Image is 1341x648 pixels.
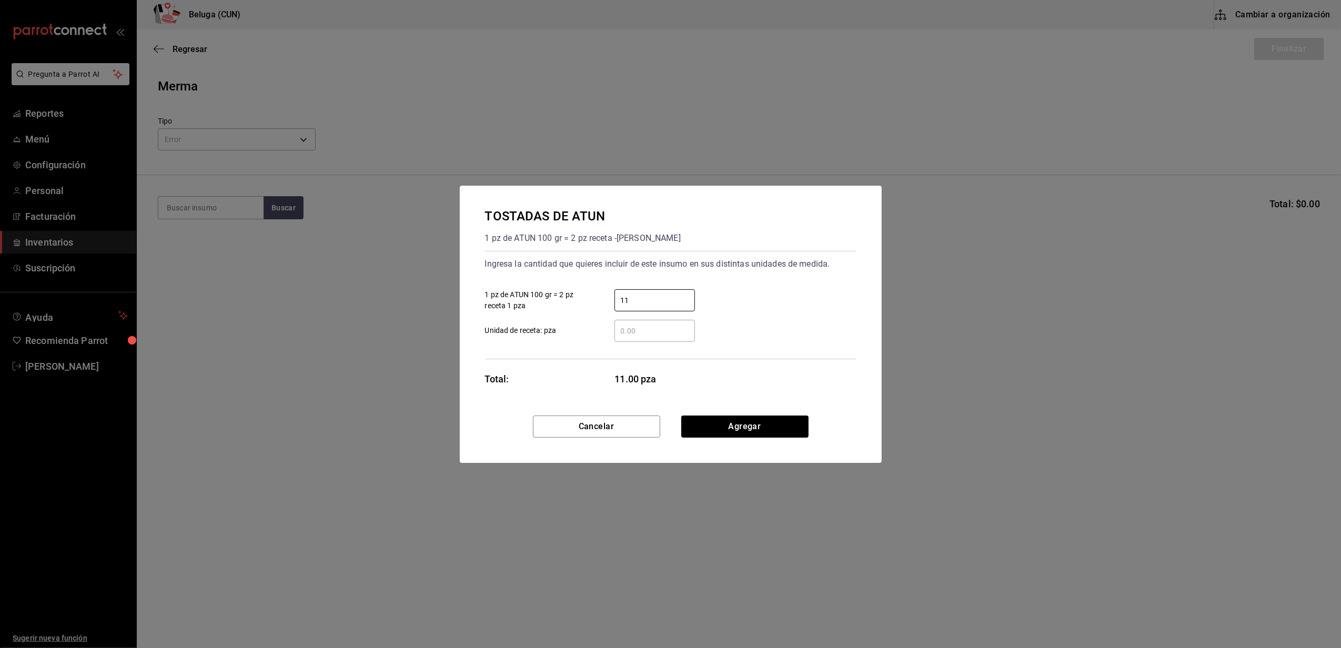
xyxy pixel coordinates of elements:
input: Unidad de receta: pza [614,325,695,337]
button: Cancelar [533,416,660,438]
div: Total: [485,372,509,386]
button: Agregar [681,416,809,438]
span: 11.00 pza [615,372,695,386]
span: 1 pz de ATUN 100 gr = 2 pz receta 1 pza [485,289,594,311]
input: 1 pz de ATUN 100 gr = 2 pz receta 1 pza [614,294,695,307]
div: TOSTADAS DE ATUN [485,207,681,226]
div: 1 pz de ATUN 100 gr = 2 pz receta - [PERSON_NAME] [485,230,681,247]
span: Unidad de receta: pza [485,325,557,336]
div: Ingresa la cantidad que quieres incluir de este insumo en sus distintas unidades de medida. [485,256,856,272]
